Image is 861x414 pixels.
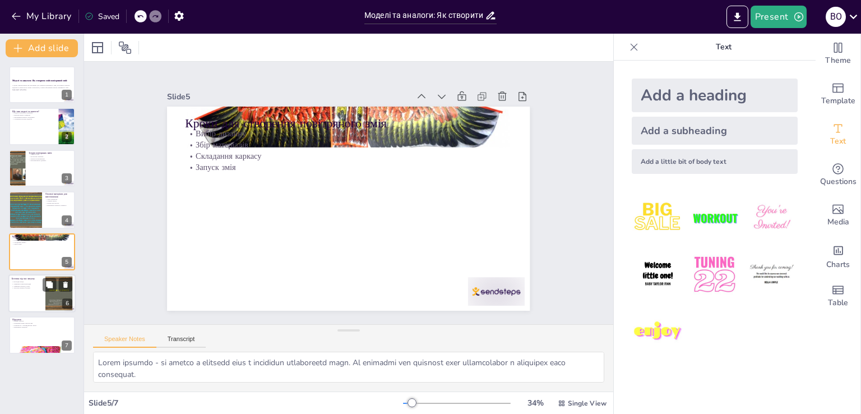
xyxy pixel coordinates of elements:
textarea: Lorem ipsumdo - si ametco a elitsedd eius t incididun utlaboreetd magn. Al enimadmi ven quisnost ... [93,352,604,383]
p: Запуск змія [186,162,512,173]
div: 6 [62,298,72,309]
button: My Library [8,7,76,25]
input: Insert title [364,7,485,24]
p: Корисність у повсякденному житті [12,325,72,327]
div: Slide 5 [167,91,409,102]
p: Цікаве заняття [12,320,72,323]
span: Text [830,135,846,148]
p: Що таке моделі та аналоги? [12,109,55,113]
p: Вибір дизайну [186,128,512,139]
img: 7.jpeg [632,306,684,358]
p: Уникання сильного вітру [12,285,42,287]
img: 4.jpeg [632,249,684,301]
div: 6 [8,274,76,312]
p: Запуск змія [12,243,72,245]
div: Add ready made slides [816,74,860,114]
div: Get real-time input from your audience [816,155,860,195]
div: Add a subheading [632,117,798,145]
button: Present [751,6,807,28]
div: 1 [62,90,72,100]
p: Збір матеріалів [12,239,72,241]
div: B O [826,7,846,27]
p: Generated with [URL] [12,89,72,91]
p: Моделі спрощують навчання [12,112,55,114]
span: Media [827,216,849,228]
p: Збір матеріалів [186,139,512,150]
div: Change the overall theme [816,34,860,74]
p: Уникання електропроводів [12,283,42,285]
p: Історія повітряних зміїв [29,151,72,155]
span: Position [118,41,132,54]
span: Questions [820,176,857,188]
button: B O [826,6,846,28]
div: 7 [9,316,75,353]
p: Навчання новим технологіям [12,323,72,325]
div: Add a heading [632,79,798,112]
div: Add text boxes [816,114,860,155]
div: 7 [62,341,72,351]
div: 4 [62,215,72,226]
div: Saved [85,11,119,22]
p: Культурне значення [29,155,72,158]
img: 3.jpeg [746,192,798,244]
span: Table [828,297,848,309]
p: Давня історія [29,154,72,156]
p: Складання каркасу [12,241,72,243]
p: Загальні правила безпеки [12,287,42,289]
button: Delete Slide [59,278,72,291]
p: Створення власних моделей [12,118,55,120]
p: Різноманітність дизайну [29,160,72,162]
span: Template [821,95,855,107]
div: Layout [89,39,107,57]
p: Кроки для створення повітряного змія [12,234,72,238]
button: Export to PowerPoint [726,6,748,28]
button: Add slide [6,39,78,57]
p: Основні матеріали для виготовлення [45,192,72,199]
span: Charts [826,259,850,271]
p: Вибір дизайну [12,237,72,239]
button: Speaker Notes [93,335,156,348]
div: Add images, graphics, shapes or video [816,195,860,236]
span: Theme [825,54,851,67]
p: Наукові експерименти [29,158,72,160]
div: 2 [62,132,72,142]
p: Text [643,34,804,61]
p: Міцний каркас [45,200,72,203]
div: 4 [9,191,75,228]
div: Add a table [816,276,860,316]
img: 2.jpeg [688,192,740,244]
div: 1 [9,66,75,103]
img: 5.jpeg [688,249,740,301]
p: Кроки для створення повітряного змія [186,115,512,132]
img: 1.jpeg [632,192,684,244]
p: Безпека під час запуску [12,277,42,280]
div: Add charts and graphs [816,236,860,276]
div: Slide 5 / 7 [89,398,403,408]
p: Легкі матеріали [45,198,72,200]
p: Важливість кожного елемента [45,204,72,206]
div: 3 [9,150,75,187]
div: Add a little bit of body text [632,149,798,174]
p: Важливість моделей [12,326,72,329]
div: 34 % [522,398,549,408]
p: Використання в навчанні [12,114,55,116]
p: Складання каркасу [186,150,512,162]
div: 3 [62,173,72,183]
button: Transcript [156,335,206,348]
div: 2 [9,108,75,145]
div: 5 [9,233,75,270]
strong: Моделі та аналоги: Як створити свій повітряний змій [12,80,67,82]
p: Нитки для запуску [45,203,72,205]
img: 6.jpeg [746,249,798,301]
p: Експериментування з моделями [12,116,55,118]
span: Single View [568,399,607,408]
p: Підсумок [12,318,72,321]
p: У цьому презентуванні ми розглянемо, як створити повітряного змія, зрозуміємо поняття моделей та ... [12,85,72,89]
button: Duplicate Slide [43,278,56,291]
p: Безлюдні місця [12,280,42,283]
div: 5 [62,257,72,267]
